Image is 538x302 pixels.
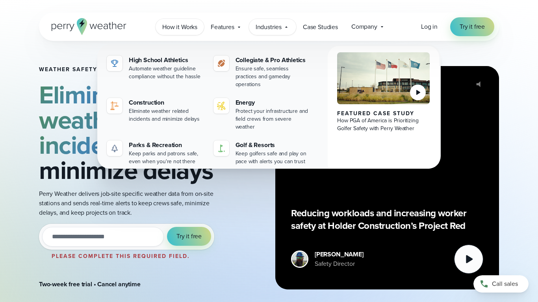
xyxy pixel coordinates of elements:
div: Protect your infrastructure and field crews from severe weather [236,107,311,131]
div: Golf & Resorts [236,140,311,150]
span: Call sales [492,279,518,289]
div: How PGA of America is Prioritizing Golfer Safety with Perry Weather [337,117,430,133]
img: highschool-icon.svg [110,59,119,68]
label: Please complete this required field. [52,252,190,260]
div: Energy [236,98,311,107]
img: noun-crane-7630938-1@2x.svg [110,101,119,110]
div: Automate weather guideline compliance without the hassle [129,65,204,81]
div: Parks & Recreation [129,140,204,150]
h2: and minimize delays [39,82,223,183]
a: Case Studies [296,19,345,35]
div: Safety Director [315,259,364,269]
a: Call sales [473,275,529,293]
strong: Two-week free trial • Cancel anytime [39,280,141,289]
span: How it Works [162,22,197,32]
span: Case Studies [303,22,338,32]
h1: Weather safety for Construction [39,66,223,73]
div: Collegiate & Pro Athletics [236,55,311,65]
a: Collegiate & Pro Athletics Ensure safe, seamless practices and gameday operations [210,52,314,92]
span: Try it free [460,22,485,31]
img: Merco Chantres Headshot [292,252,307,267]
strong: Eliminate weather related incidents [39,76,210,164]
span: Try it free [176,232,202,241]
a: Golf & Resorts Keep golfers safe and play on pace with alerts you can trust [210,137,314,169]
div: [PERSON_NAME] [315,250,364,259]
span: Features [211,22,234,32]
div: Featured Case Study [337,110,430,117]
button: Try it free [167,227,211,246]
a: Energy Protect your infrastructure and field crews from severe weather [210,95,314,134]
img: proathletics-icon@2x-1.svg [217,59,226,68]
div: High School Athletics [129,55,204,65]
a: High School Athletics Automate weather guideline compliance without the hassle [104,52,207,84]
a: Try it free [450,17,494,36]
a: PGA of America, Frisco Campus Featured Case Study How PGA of America is Prioritizing Golfer Safet... [328,46,439,175]
img: energy-icon@2x-1.svg [217,101,226,110]
a: How it Works [156,19,204,35]
p: Perry Weather delivers job-site specific weather data from on-site stations and sends real-time a... [39,189,223,217]
div: Keep parks and patrons safe, even when you're not there [129,150,204,166]
div: Ensure safe, seamless practices and gameday operations [236,65,311,88]
div: Construction [129,98,204,107]
a: Log in [421,22,438,31]
img: parks-icon-grey.svg [110,144,119,153]
a: Parks & Recreation Keep parks and patrons safe, even when you're not there [104,137,207,169]
div: Eliminate weather related incidents and minimize delays [129,107,204,123]
img: golf-iconV2.svg [217,144,226,153]
span: Industries [256,22,282,32]
a: Construction Eliminate weather related incidents and minimize delays [104,95,207,126]
span: Company [351,22,377,31]
div: Keep golfers safe and play on pace with alerts you can trust [236,150,311,166]
p: Reducing workloads and increasing worker safety at Holder Construction’s Project Red [291,207,483,232]
img: PGA of America, Frisco Campus [337,52,430,104]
